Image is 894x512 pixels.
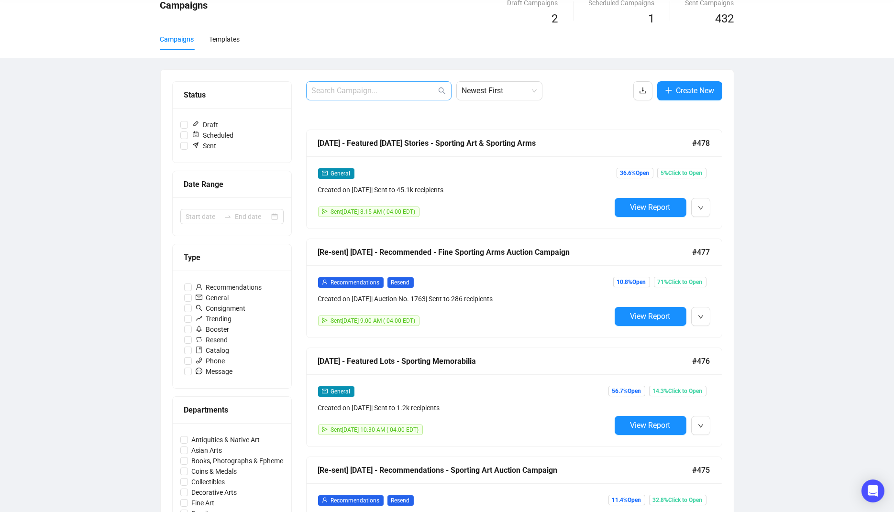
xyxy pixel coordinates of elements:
[693,246,710,258] span: #477
[438,87,446,95] span: search
[188,130,238,141] span: Scheduled
[331,170,351,177] span: General
[649,386,706,396] span: 14.3% Click to Open
[224,213,232,220] span: to
[387,495,414,506] span: Resend
[331,497,380,504] span: Recommendations
[188,120,222,130] span: Draft
[657,168,706,178] span: 5% Click to Open
[188,435,264,445] span: Antiquities & Native Art
[186,211,220,222] input: Start date
[318,246,693,258] div: [Re-sent] [DATE] - Recommended - Fine Sporting Arms Auction Campaign
[331,317,416,324] span: Sent [DATE] 9:00 AM (-04:00 EDT)
[657,81,722,100] button: Create New
[235,211,269,222] input: End date
[196,347,202,353] span: book
[188,445,226,456] span: Asian Arts
[306,348,722,447] a: [DATE] - Featured Lots - Sporting Memorabilia#476mailGeneralCreated on [DATE]| Sent to 1.2k recip...
[188,498,219,508] span: Fine Art
[630,312,671,321] span: View Report
[184,89,280,101] div: Status
[322,317,328,323] span: send
[318,185,611,195] div: Created on [DATE] | Sent to 45.1k recipients
[331,426,419,433] span: Sent [DATE] 10:30 AM (-04:00 EDT)
[693,464,710,476] span: #475
[615,198,686,217] button: View Report
[693,355,710,367] span: #476
[322,388,328,394] span: mail
[196,336,202,343] span: retweet
[613,277,650,287] span: 10.8% Open
[196,368,202,374] span: message
[188,487,241,498] span: Decorative Arts
[196,357,202,364] span: phone
[192,324,233,335] span: Booster
[322,497,328,503] span: user
[698,314,704,320] span: down
[196,283,202,290] span: user
[318,137,693,149] div: [DATE] - Featured [DATE] Stories - Sporting Art & Sporting Arms
[649,12,655,25] span: 1
[331,208,416,215] span: Sent [DATE] 8:15 AM (-04:00 EDT)
[306,239,722,338] a: [Re-sent] [DATE] - Recommended - Fine Sporting Arms Auction Campaign#477userRecommendationsResend...
[630,203,671,212] span: View Report
[188,141,221,151] span: Sent
[630,421,671,430] span: View Report
[552,12,558,25] span: 2
[462,82,537,100] span: Newest First
[649,495,706,505] span: 32.8% Click to Open
[192,335,232,345] span: Resend
[196,315,202,322] span: rise
[184,251,280,263] div: Type
[160,34,194,44] div: Campaigns
[698,205,704,211] span: down
[617,168,653,178] span: 36.6% Open
[306,130,722,229] a: [DATE] - Featured [DATE] Stories - Sporting Art & Sporting Arms#478mailGeneralCreated on [DATE]| ...
[331,388,351,395] span: General
[693,137,710,149] span: #478
[184,178,280,190] div: Date Range
[196,326,202,332] span: rocket
[192,345,233,356] span: Catalog
[318,403,611,413] div: Created on [DATE] | Sent to 1.2k recipients
[192,356,229,366] span: Phone
[184,404,280,416] div: Departments
[196,305,202,311] span: search
[192,303,250,314] span: Consignment
[312,85,436,97] input: Search Campaign...
[322,426,328,432] span: send
[318,355,693,367] div: [DATE] - Featured Lots - Sporting Memorabilia
[192,293,233,303] span: General
[192,314,236,324] span: Trending
[698,423,704,429] span: down
[615,307,686,326] button: View Report
[210,34,240,44] div: Templates
[615,416,686,435] button: View Report
[192,282,266,293] span: Recommendations
[322,279,328,285] span: user
[665,87,673,94] span: plus
[608,495,645,505] span: 11.4% Open
[861,479,884,502] div: Open Intercom Messenger
[322,170,328,176] span: mail
[654,277,706,287] span: 71% Click to Open
[188,477,229,487] span: Collectibles
[192,366,237,377] span: Message
[224,213,232,220] span: swap-right
[387,277,414,288] span: Resend
[318,464,693,476] div: [Re-sent] [DATE] - Recommendations - Sporting Art Auction Campaign
[676,85,715,97] span: Create New
[196,294,202,301] span: mail
[318,294,611,304] div: Created on [DATE] | Auction No. 1763 | Sent to 286 recipients
[322,208,328,214] span: send
[188,466,241,477] span: Coins & Medals
[639,87,647,94] span: download
[608,386,645,396] span: 56.7% Open
[188,456,294,466] span: Books, Photographs & Ephemera
[716,12,734,25] span: 432
[331,279,380,286] span: Recommendations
